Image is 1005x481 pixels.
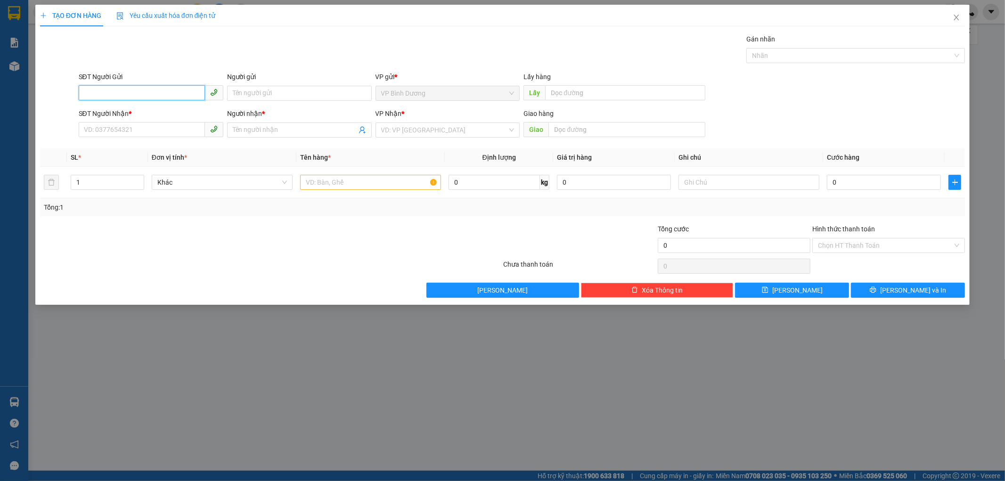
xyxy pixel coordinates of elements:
span: Giao [523,122,548,137]
input: 0 [557,175,671,190]
span: Tổng cước [658,225,689,233]
button: printer[PERSON_NAME] và In [851,283,965,298]
span: VP Nhận [376,110,402,117]
span: plus [40,12,47,19]
span: Định lượng [482,154,516,161]
span: [PERSON_NAME] [772,285,823,295]
span: kg [540,175,549,190]
th: Ghi chú [675,148,823,167]
span: delete [631,286,638,294]
input: Ghi Chú [678,175,819,190]
span: VP Bình Dương [381,86,515,100]
span: save [762,286,768,294]
div: Người nhận [227,108,372,119]
button: delete [44,175,59,190]
div: VP gửi [376,72,520,82]
span: Giao hàng [523,110,554,117]
label: Hình thức thanh toán [812,225,875,233]
input: Dọc đường [548,122,705,137]
span: SL [71,154,78,161]
span: user-add [359,126,366,134]
span: TẠO ĐƠN HÀNG [40,12,101,19]
span: phone [210,125,218,133]
input: VD: Bàn, Ghế [300,175,441,190]
input: Dọc đường [545,85,705,100]
div: Chưa thanh toán [503,259,657,276]
span: printer [870,286,876,294]
span: phone [210,89,218,96]
span: Yêu cầu xuất hóa đơn điện tử [116,12,216,19]
span: close [953,14,960,21]
span: [PERSON_NAME] và In [880,285,946,295]
span: Đơn vị tính [152,154,187,161]
button: save[PERSON_NAME] [735,283,849,298]
img: icon [116,12,124,20]
label: Gán nhãn [746,35,775,43]
button: plus [948,175,961,190]
span: Giá trị hàng [557,154,592,161]
div: SĐT Người Nhận [79,108,223,119]
div: Tổng: 1 [44,202,388,212]
span: Xóa Thông tin [642,285,683,295]
span: Khác [157,175,287,189]
span: Lấy [523,85,545,100]
span: [PERSON_NAME] [477,285,528,295]
button: Close [943,5,970,31]
span: Lấy hàng [523,73,551,81]
span: Tên hàng [300,154,331,161]
span: plus [949,179,961,186]
button: [PERSON_NAME] [426,283,579,298]
span: Cước hàng [827,154,859,161]
button: deleteXóa Thông tin [581,283,734,298]
div: SĐT Người Gửi [79,72,223,82]
div: Người gửi [227,72,372,82]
